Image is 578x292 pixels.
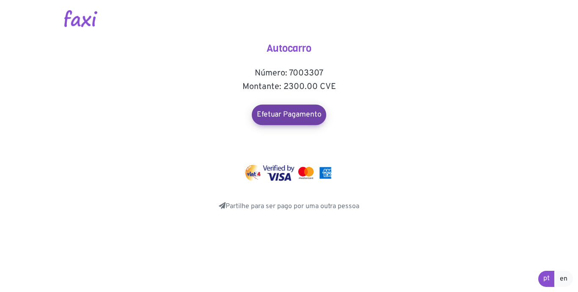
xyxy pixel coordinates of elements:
[296,165,316,181] img: mastercard
[554,271,573,287] a: en
[204,82,374,92] h5: Montante: 2300.00 CVE
[263,165,295,181] img: visa
[317,165,333,181] img: mastercard
[538,271,555,287] a: pt
[245,165,261,181] img: vinti4
[219,202,359,211] a: Partilhe para ser pago por uma outra pessoa
[204,68,374,78] h5: Número: 7003307
[204,42,374,55] h4: Autocarro
[252,105,326,125] a: Efetuar Pagamento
